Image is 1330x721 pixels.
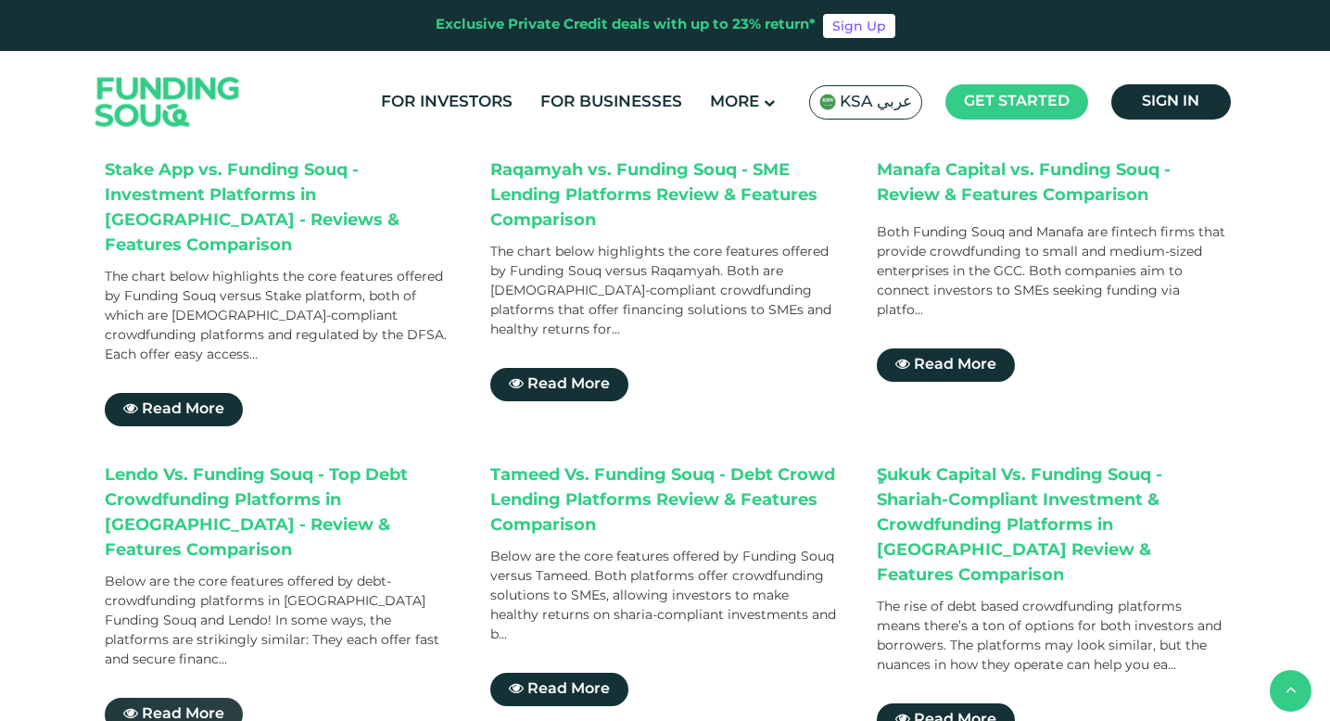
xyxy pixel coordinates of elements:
div: The chart below highlights the core features offered by Funding Souq versus Stake platform, both ... [105,268,454,365]
button: back [1270,670,1311,712]
img: SA Flag [819,94,836,110]
span: Read More [142,707,224,721]
span: Sign in [1142,95,1199,108]
div: Tameed Vs. Funding Souq - Debt Crowd Lending Platforms Review & Features Comparison [490,463,840,538]
span: Read More [142,402,224,416]
div: Exclusive Private Credit deals with up to 23% return* [436,15,816,36]
div: The rise of debt based crowdfunding platforms means there’s a ton of options for both investors a... [877,598,1226,676]
img: Logo [77,56,259,149]
span: Read More [914,358,996,372]
a: Sign in [1111,84,1231,120]
div: Manafa Capital vs. Funding Souq - Review & Features Comparison [877,158,1226,214]
div: Lendo Vs. Funding Souq - Top Debt Crowdfunding Platforms in [GEOGRAPHIC_DATA] - Review & Features... [105,463,454,563]
span: Read More [527,682,610,696]
a: For Businesses [536,87,687,118]
span: KSA عربي [840,92,912,113]
div: ٍSukuk Capital Vs. Funding Souq - Shariah-Compliant Investment & Crowdfunding Platforms in [GEOGR... [877,463,1226,588]
div: Stake App vs. Funding Souq - Investment Platforms in [GEOGRAPHIC_DATA] - Reviews & Features Compa... [105,158,454,259]
div: Below are the core features offered by debt-crowdfunding platforms in [GEOGRAPHIC_DATA] Funding S... [105,573,454,670]
div: The chart below highlights the core features offered by Funding Souq versus Raqamyah. Both are [D... [490,243,840,340]
a: Read More [490,368,628,401]
a: Read More [877,348,1015,382]
a: Sign Up [823,14,895,38]
a: Read More [490,673,628,706]
div: Raqamyah vs. Funding Souq - SME Lending Platforms Review & Features Comparison [490,158,840,234]
a: Read More [105,393,243,426]
a: For Investors [376,87,517,118]
div: Both Funding Souq and Manafa are fintech firms that provide crowdfunding to small and medium-size... [877,223,1226,321]
div: Below are the core features offered by Funding Souq versus Tameed. Both platforms offer crowdfund... [490,548,840,645]
span: Read More [527,377,610,391]
span: Get started [964,95,1070,108]
span: More [710,95,759,110]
